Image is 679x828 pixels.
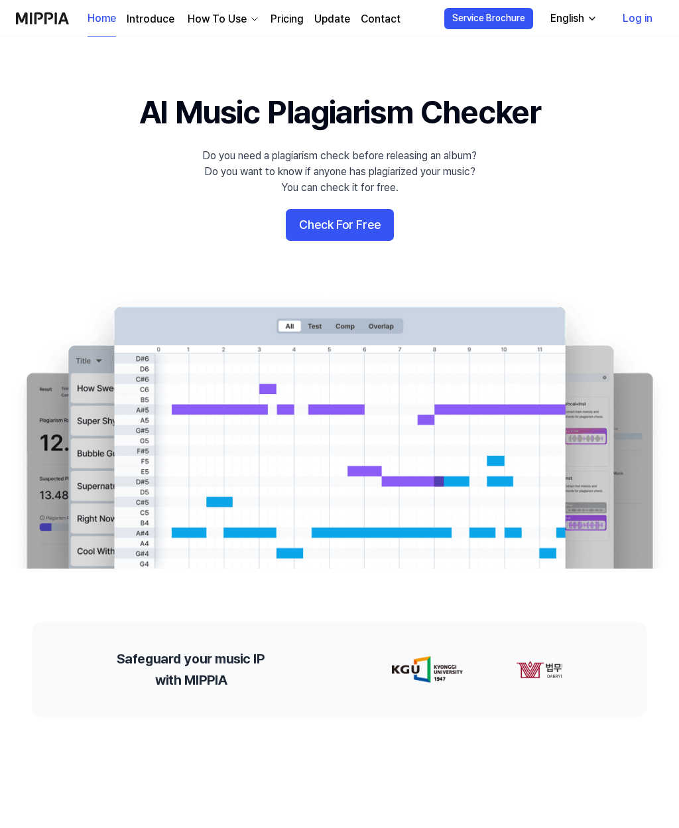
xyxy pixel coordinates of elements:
[117,648,265,691] h2: Safeguard your music IP with MIPPIA
[444,8,533,29] button: Service Brochure
[548,11,587,27] div: English
[540,5,605,32] button: English
[139,90,540,135] h1: AI Music Plagiarism Checker
[202,148,477,196] div: Do you need a plagiarism check before releasing an album? Do you want to know if anyone has plagi...
[271,11,304,27] a: Pricing
[286,209,394,241] button: Check For Free
[392,656,463,683] img: partner-logo-0
[314,11,350,27] a: Update
[127,11,174,27] a: Introduce
[516,656,630,683] img: partner-logo-1
[88,1,116,37] a: Home
[361,11,401,27] a: Contact
[185,11,249,27] div: How To Use
[185,11,260,27] button: How To Use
